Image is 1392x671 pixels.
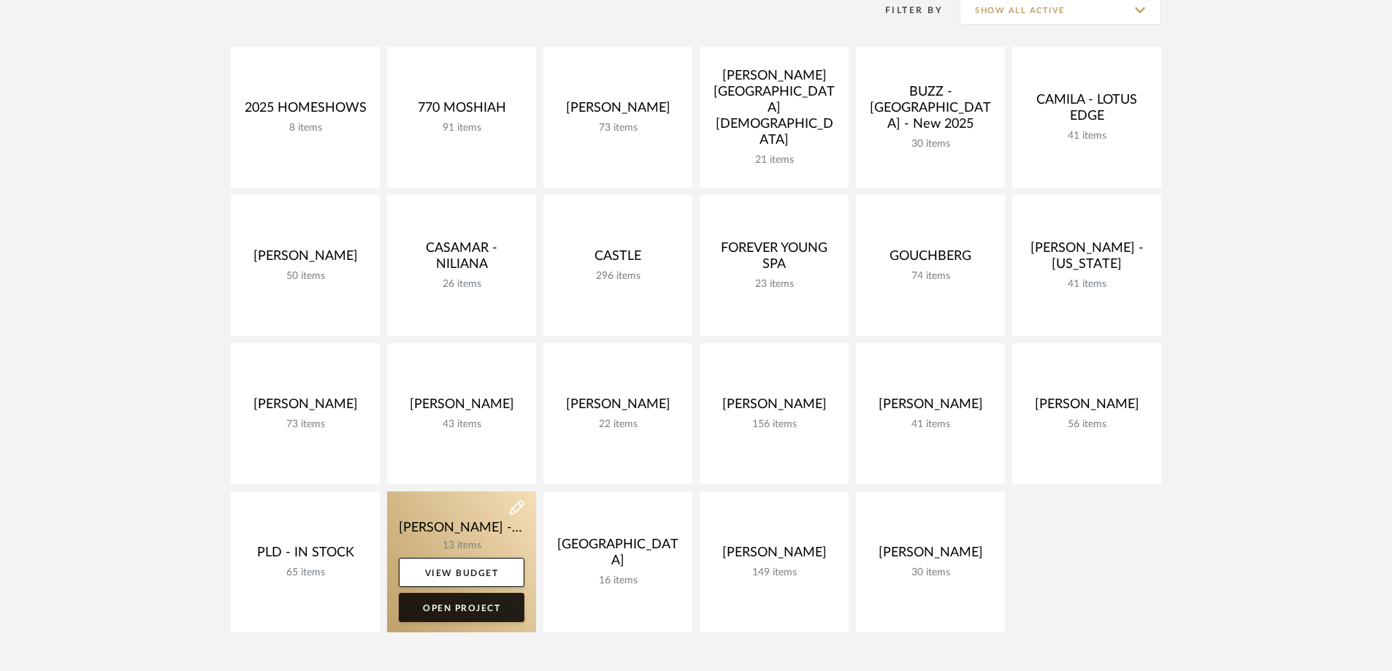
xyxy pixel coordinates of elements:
[399,240,524,278] div: CASAMAR - NILIANA
[711,545,837,567] div: [PERSON_NAME]
[868,84,993,138] div: BUZZ - [GEOGRAPHIC_DATA] - New 2025
[555,100,681,122] div: [PERSON_NAME]
[555,537,681,575] div: [GEOGRAPHIC_DATA]
[711,567,837,579] div: 149 items
[242,100,368,122] div: 2025 HOMESHOWS
[866,3,943,18] div: Filter By
[555,248,681,270] div: CASTLE
[1024,396,1150,418] div: [PERSON_NAME]
[1024,130,1150,142] div: 41 items
[711,396,837,418] div: [PERSON_NAME]
[1024,240,1150,278] div: [PERSON_NAME] - [US_STATE]
[1024,278,1150,291] div: 41 items
[711,240,837,278] div: FOREVER YOUNG SPA
[399,100,524,122] div: 770 MOSHIAH
[399,558,524,587] a: View Budget
[555,122,681,134] div: 73 items
[555,418,681,431] div: 22 items
[711,154,837,166] div: 21 items
[399,396,524,418] div: [PERSON_NAME]
[868,396,993,418] div: [PERSON_NAME]
[555,396,681,418] div: [PERSON_NAME]
[555,575,681,587] div: 16 items
[242,545,368,567] div: PLD - IN STOCK
[868,270,993,283] div: 74 items
[242,248,368,270] div: [PERSON_NAME]
[242,270,368,283] div: 50 items
[868,138,993,150] div: 30 items
[868,545,993,567] div: [PERSON_NAME]
[555,270,681,283] div: 296 items
[242,122,368,134] div: 8 items
[1024,418,1150,431] div: 56 items
[868,248,993,270] div: GOUCHBERG
[399,418,524,431] div: 43 items
[399,278,524,291] div: 26 items
[1024,92,1150,130] div: CAMILA - LOTUS EDGE
[868,567,993,579] div: 30 items
[711,418,837,431] div: 156 items
[868,418,993,431] div: 41 items
[242,418,368,431] div: 73 items
[399,593,524,622] a: Open Project
[399,122,524,134] div: 91 items
[242,567,368,579] div: 65 items
[711,278,837,291] div: 23 items
[242,396,368,418] div: [PERSON_NAME]
[711,68,837,154] div: [PERSON_NAME][GEOGRAPHIC_DATA][DEMOGRAPHIC_DATA]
